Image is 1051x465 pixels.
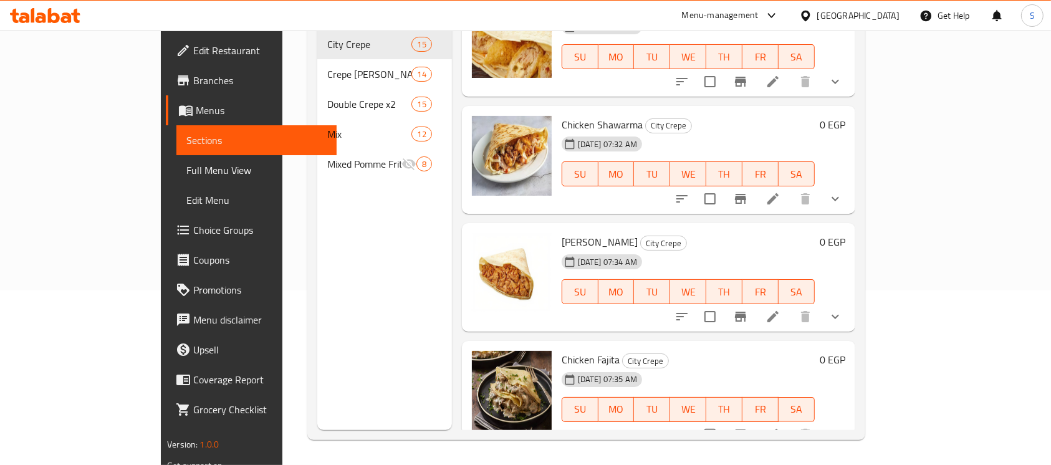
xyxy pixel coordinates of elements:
span: Grocery Checklist [193,402,327,417]
button: SA [779,279,815,304]
a: Edit menu item [765,427,780,442]
div: City Crepe [622,353,669,368]
span: City Crepe [641,236,686,251]
span: MO [603,400,630,418]
span: 1.0.0 [200,436,219,453]
span: MO [603,165,630,183]
span: Coupons [193,252,327,267]
div: City Crepe15 [317,29,452,59]
div: items [411,97,431,112]
button: FR [742,161,779,186]
span: Upsell [193,342,327,357]
button: SU [562,44,598,69]
div: Double Crepe x215 [317,89,452,119]
button: delete [790,67,820,97]
a: Grocery Checklist [166,395,337,424]
span: Mixed Pomme Frites [327,156,401,171]
h6: 0 EGP [820,116,845,133]
div: Mixed Pomme Frites8 [317,149,452,179]
span: Mix [327,127,411,141]
span: Promotions [193,282,327,297]
span: City Crepe [327,37,411,52]
button: show more [820,184,850,214]
span: Crepe [PERSON_NAME] [327,67,411,82]
span: FR [747,400,774,418]
span: Chicken Shawarma [562,115,643,134]
button: TH [706,161,742,186]
span: [PERSON_NAME] [562,232,638,251]
button: SA [779,397,815,422]
img: Chicken Shawarma [472,116,552,196]
button: TH [706,397,742,422]
h6: 0 EGP [820,233,845,251]
span: TU [639,283,665,301]
button: MO [598,397,635,422]
span: FR [747,48,774,66]
nav: Menu sections [317,24,452,184]
span: Select to update [697,69,723,95]
span: 15 [412,98,431,110]
span: TU [639,400,665,418]
a: Edit menu item [765,191,780,206]
span: Double Crepe x2 [327,97,411,112]
span: TU [639,48,665,66]
span: SU [567,283,593,301]
span: SA [784,165,810,183]
div: Crepe [PERSON_NAME]14 [317,59,452,89]
a: Sections [176,125,337,155]
span: FR [747,283,774,301]
h6: 0 EGP [820,351,845,368]
a: Edit menu item [765,74,780,89]
button: TH [706,279,742,304]
button: WE [670,397,706,422]
div: Crepe Ala Kayfik [327,67,411,82]
button: MO [598,161,635,186]
div: items [411,37,431,52]
span: Select to update [697,421,723,448]
a: Edit Menu [176,185,337,215]
button: WE [670,44,706,69]
button: sort-choices [667,67,697,97]
div: items [411,67,431,82]
a: Edit Restaurant [166,36,337,65]
div: items [411,127,431,141]
button: SU [562,279,598,304]
span: SA [784,283,810,301]
button: sort-choices [667,419,697,449]
svg: Inactive section [401,156,416,171]
button: TU [634,397,670,422]
span: Menu disclaimer [193,312,327,327]
button: delete [790,419,820,449]
button: TU [634,279,670,304]
button: FR [742,397,779,422]
button: sort-choices [667,302,697,332]
button: FR [742,44,779,69]
span: TH [711,165,737,183]
svg: Show Choices [828,427,843,442]
button: Branch-specific-item [726,184,756,214]
svg: Show Choices [828,309,843,324]
a: Choice Groups [166,215,337,245]
span: [DATE] 07:35 AM [573,373,642,385]
button: show more [820,302,850,332]
button: FR [742,279,779,304]
span: Edit Menu [186,193,327,208]
span: Select to update [697,304,723,330]
img: Chicken Fajita [472,351,552,431]
span: TH [711,400,737,418]
span: WE [675,400,701,418]
span: FR [747,165,774,183]
span: SA [784,400,810,418]
a: Coverage Report [166,365,337,395]
span: [DATE] 07:34 AM [573,256,642,268]
div: items [416,156,432,171]
a: Edit menu item [765,309,780,324]
span: [DATE] 07:32 AM [573,138,642,150]
button: MO [598,279,635,304]
span: MO [603,48,630,66]
button: WE [670,161,706,186]
button: sort-choices [667,184,697,214]
span: Sections [186,133,327,148]
svg: Show Choices [828,191,843,206]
